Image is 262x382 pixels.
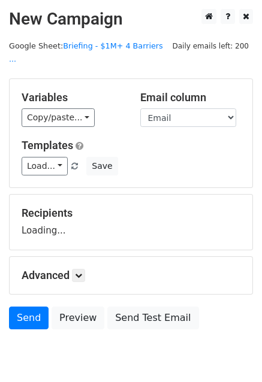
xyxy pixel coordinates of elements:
[9,9,253,29] h2: New Campaign
[22,207,240,238] div: Loading...
[22,157,68,175] a: Load...
[168,40,253,53] span: Daily emails left: 200
[22,207,240,220] h5: Recipients
[22,108,95,127] a: Copy/paste...
[168,41,253,50] a: Daily emails left: 200
[22,139,73,151] a: Templates
[9,41,163,64] a: Briefing - $1M+ 4 Barriers ...
[9,307,49,329] a: Send
[86,157,118,175] button: Save
[140,91,241,104] h5: Email column
[22,91,122,104] h5: Variables
[9,41,163,64] small: Google Sheet:
[107,307,198,329] a: Send Test Email
[22,269,240,282] h5: Advanced
[52,307,104,329] a: Preview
